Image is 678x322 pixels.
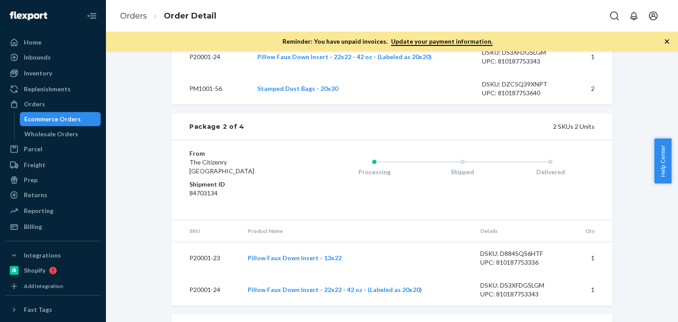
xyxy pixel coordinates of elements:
dt: From [189,149,295,158]
button: Help Center [654,139,671,183]
div: UPC: 810187753640 [482,89,565,97]
td: 2 [572,73,612,105]
div: UPC: 810187753336 [480,258,563,267]
th: Qty [570,220,612,242]
a: Add Integration [5,281,101,292]
a: Shopify [5,263,101,277]
td: P20001-23 [172,242,241,274]
a: Ecommerce Orders [20,112,101,126]
div: DSKU: DS3XFDGSLGM [482,48,565,57]
a: Pillow Faux Down Insert - 13x22 [248,254,342,262]
a: Parcel [5,142,101,156]
span: The Citizenry [GEOGRAPHIC_DATA] [189,158,254,175]
div: Billing [24,222,42,231]
div: 2 SKUs 2 Units [245,122,595,131]
div: Integrations [24,251,61,260]
th: Product Name [241,220,474,242]
a: Orders [5,97,101,111]
a: Returns [5,188,101,202]
div: Ecommerce Orders [24,115,81,124]
div: Reporting [24,206,53,215]
div: Add Integration [24,282,63,290]
div: Replenishments [24,85,71,94]
a: Inbounds [5,50,101,64]
th: SKU [172,220,241,242]
a: Update your payment information. [391,37,493,46]
div: Shipped [418,168,507,176]
div: UPC: 810187753343 [482,57,565,66]
div: DSKU: DZC5Q39XNPT [482,80,565,89]
td: P20001-24 [172,41,250,73]
div: DSKU: DS3XFDGSLGM [480,281,563,290]
div: Orders [24,100,45,109]
dd: 84703134 [189,189,295,198]
ol: breadcrumbs [113,3,223,29]
a: Pillow Faux Down Insert - 22x22 - 42 oz - (Labeled as 20x20) [257,53,432,60]
div: Processing [330,168,418,176]
a: Billing [5,220,101,234]
td: P20001-24 [172,274,241,306]
p: Reminder: You have unpaid invoices. [282,37,493,46]
button: Fast Tags [5,303,101,317]
td: 1 [570,242,612,274]
div: Inventory [24,69,52,78]
img: Flexport logo [10,11,47,20]
td: 1 [570,274,612,306]
a: Prep [5,173,101,187]
a: Pillow Faux Down Insert - 22x22 - 42 oz - (Labeled as 20x20) [248,286,422,293]
div: Parcel [24,145,42,154]
div: DSKU: D884SQS6HTF [480,249,563,258]
div: Home [24,38,41,47]
td: PM1001-56 [172,73,250,105]
button: Open Search Box [606,7,623,25]
div: Shopify [24,266,45,275]
a: Order Detail [164,11,216,21]
div: Prep [24,176,38,184]
td: 1 [572,41,612,73]
a: Home [5,35,101,49]
div: Fast Tags [24,305,52,314]
button: Open account menu [644,7,662,25]
button: Integrations [5,248,101,262]
dt: Shipment ID [189,180,295,189]
a: Freight [5,158,101,172]
button: Open notifications [625,7,643,25]
span: Support [18,6,49,14]
div: Wholesale Orders [24,130,78,139]
div: UPC: 810187753343 [480,290,563,299]
a: Reporting [5,204,101,218]
button: Close Navigation [83,7,101,25]
div: Package 2 of 4 [189,122,245,131]
a: Inventory [5,66,101,80]
div: Returns [24,191,47,199]
a: Replenishments [5,82,101,96]
a: Wholesale Orders [20,127,101,141]
div: Freight [24,161,45,169]
a: Stamped Dust Bags - 20x30 [257,85,338,92]
th: Details [473,220,570,242]
a: Orders [120,11,147,21]
div: Delivered [506,168,595,176]
div: Inbounds [24,53,51,62]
